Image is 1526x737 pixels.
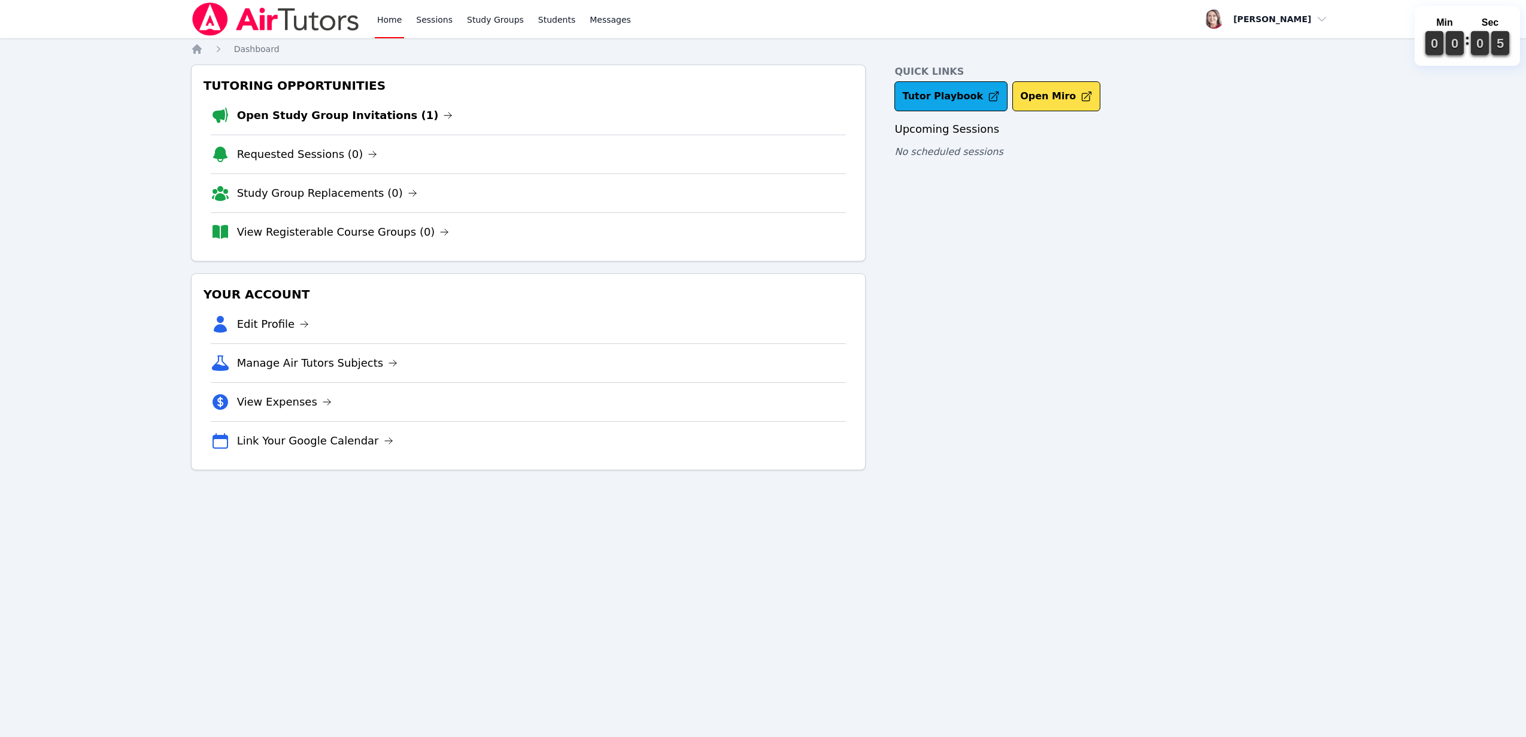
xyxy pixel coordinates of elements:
nav: Breadcrumb [191,43,1336,55]
a: Manage Air Tutors Subjects [237,355,398,371]
h3: Upcoming Sessions [894,121,1335,138]
a: Link Your Google Calendar [237,433,393,449]
h3: Tutoring Opportunities [201,75,856,96]
a: View Registerable Course Groups (0) [237,224,450,240]
span: Messages [590,14,631,26]
a: Tutor Playbook [894,81,1008,111]
a: Dashboard [234,43,280,55]
span: Dashboard [234,44,280,54]
a: Requested Sessions (0) [237,146,378,163]
a: Study Group Replacements (0) [237,185,417,202]
h4: Quick Links [894,65,1335,79]
span: No scheduled sessions [894,146,1003,157]
button: Open Miro [1012,81,1100,111]
img: Air Tutors [191,2,360,36]
a: View Expenses [237,394,332,410]
a: Edit Profile [237,316,310,333]
a: Open Study Group Invitations (1) [237,107,453,124]
h3: Your Account [201,284,856,305]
